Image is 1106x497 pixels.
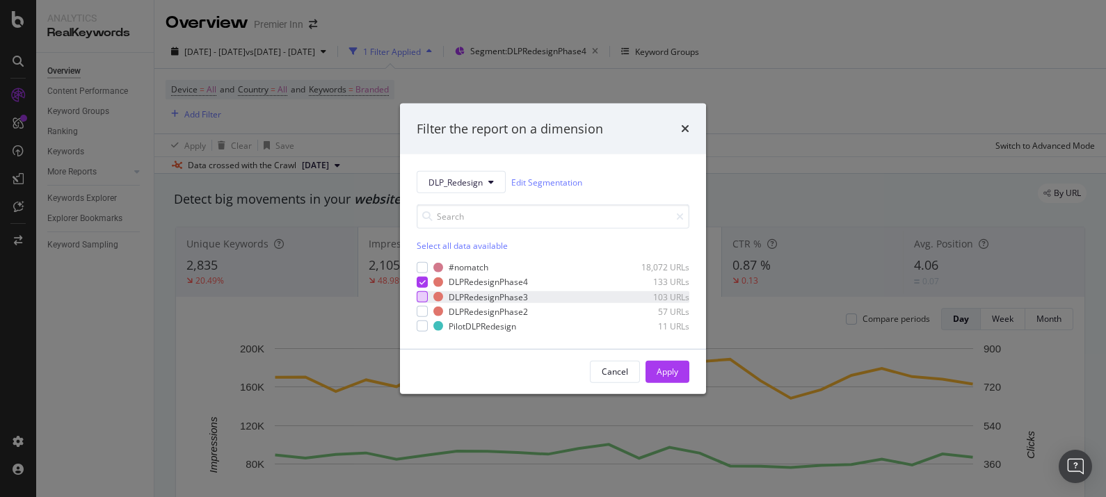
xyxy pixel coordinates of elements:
[621,320,689,332] div: 11 URLs
[657,366,678,377] div: Apply
[681,120,689,138] div: times
[417,120,603,138] div: Filter the report on a dimension
[400,103,706,394] div: modal
[417,171,506,193] button: DLP_Redesign
[621,291,689,302] div: 103 URLs
[621,276,689,288] div: 133 URLs
[511,174,582,189] a: Edit Segmentation
[449,305,528,317] div: DLPRedesignPhase2
[602,366,628,377] div: Cancel
[417,240,689,252] div: Select all data available
[646,361,689,383] button: Apply
[449,261,488,273] div: #nomatch
[590,361,640,383] button: Cancel
[428,176,483,188] span: DLP_Redesign
[621,261,689,273] div: 18,072 URLs
[449,276,528,288] div: DLPRedesignPhase4
[621,305,689,317] div: 57 URLs
[1059,450,1092,483] div: Open Intercom Messenger
[449,320,516,332] div: PilotDLPRedesign
[417,204,689,229] input: Search
[449,291,528,302] div: DLPRedesignPhase3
